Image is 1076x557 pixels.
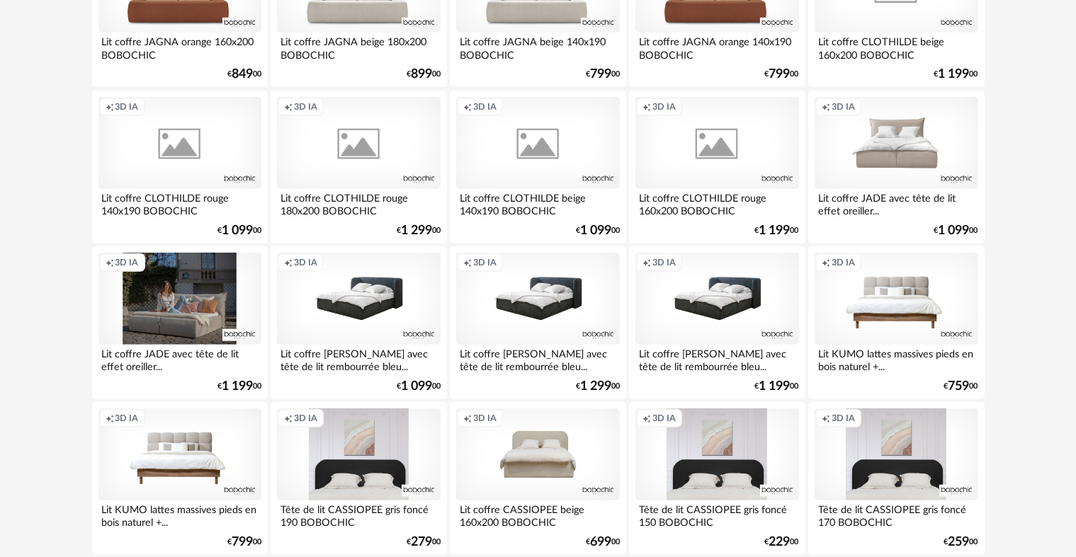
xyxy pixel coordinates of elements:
[652,413,676,424] span: 3D IA
[106,101,114,113] span: Creation icon
[759,226,791,236] span: 1 199
[401,226,432,236] span: 1 299
[456,500,619,529] div: Lit coffre CASSIOPEE beige 160x200 BOBOCHIC
[815,345,978,373] div: Lit KUMO lattes massives pieds en bois naturel +...
[580,381,611,391] span: 1 299
[822,257,830,268] span: Creation icon
[271,246,446,399] a: Creation icon 3D IA Lit coffre [PERSON_NAME] avec tête de lit rembourrée bleu... €1 09900
[115,257,139,268] span: 3D IA
[629,91,805,243] a: Creation icon 3D IA Lit coffre CLOTHILDE rouge 160x200 BOBOCHIC €1 19900
[456,189,619,217] div: Lit coffre CLOTHILDE beige 140x190 BOBOCHIC
[284,101,293,113] span: Creation icon
[284,257,293,268] span: Creation icon
[939,69,970,79] span: 1 199
[463,257,472,268] span: Creation icon
[590,69,611,79] span: 799
[815,189,978,217] div: Lit coffre JADE avec tête de lit effet oreiller...
[642,413,651,424] span: Creation icon
[411,69,432,79] span: 899
[463,101,472,113] span: Creation icon
[832,101,855,113] span: 3D IA
[232,537,253,547] span: 799
[629,246,805,399] a: Creation icon 3D IA Lit coffre [PERSON_NAME] avec tête de lit rembourrée bleu... €1 19900
[106,257,114,268] span: Creation icon
[217,226,261,236] div: € 00
[759,381,791,391] span: 1 199
[765,69,799,79] div: € 00
[450,246,625,399] a: Creation icon 3D IA Lit coffre [PERSON_NAME] avec tête de lit rembourrée bleu... €1 29900
[106,413,114,424] span: Creation icon
[948,381,970,391] span: 759
[227,69,261,79] div: € 00
[769,69,791,79] span: 799
[397,381,441,391] div: € 00
[98,345,261,373] div: Lit coffre JADE avec tête de lit effet oreiller...
[808,402,984,555] a: Creation icon 3D IA Tête de lit CASSIOPEE gris foncé 170 BOBOCHIC €25900
[808,91,984,243] a: Creation icon 3D IA Lit coffre JADE avec tête de lit effet oreiller... €1 09900
[450,91,625,243] a: Creation icon 3D IA Lit coffre CLOTHILDE beige 140x190 BOBOCHIC €1 09900
[401,381,432,391] span: 1 099
[217,381,261,391] div: € 00
[222,226,253,236] span: 1 099
[822,413,830,424] span: Creation icon
[294,257,317,268] span: 3D IA
[277,500,440,529] div: Tête de lit CASSIOPEE gris foncé 190 BOBOCHIC
[232,69,253,79] span: 849
[92,402,268,555] a: Creation icon 3D IA Lit KUMO lattes massives pieds en bois naturel +... €79900
[948,537,970,547] span: 259
[456,33,619,61] div: Lit coffre JAGNA beige 140x190 BOBOCHIC
[92,91,268,243] a: Creation icon 3D IA Lit coffre CLOTHILDE rouge 140x190 BOBOCHIC €1 09900
[115,101,139,113] span: 3D IA
[98,33,261,61] div: Lit coffre JAGNA orange 160x200 BOBOCHIC
[944,537,978,547] div: € 00
[635,189,798,217] div: Lit coffre CLOTHILDE rouge 160x200 BOBOCHIC
[294,101,317,113] span: 3D IA
[463,413,472,424] span: Creation icon
[576,381,620,391] div: € 00
[284,413,293,424] span: Creation icon
[407,537,441,547] div: € 00
[769,537,791,547] span: 229
[652,257,676,268] span: 3D IA
[755,226,799,236] div: € 00
[411,537,432,547] span: 279
[271,402,446,555] a: Creation icon 3D IA Tête de lit CASSIOPEE gris foncé 190 BOBOCHIC €27900
[98,500,261,529] div: Lit KUMO lattes massives pieds en bois naturel +...
[815,500,978,529] div: Tête de lit CASSIOPEE gris foncé 170 BOBOCHIC
[222,381,253,391] span: 1 199
[590,537,611,547] span: 699
[939,226,970,236] span: 1 099
[473,257,497,268] span: 3D IA
[635,500,798,529] div: Tête de lit CASSIOPEE gris foncé 150 BOBOCHIC
[277,33,440,61] div: Lit coffre JAGNA beige 180x200 BOBOCHIC
[98,189,261,217] div: Lit coffre CLOTHILDE rouge 140x190 BOBOCHIC
[580,226,611,236] span: 1 099
[271,91,446,243] a: Creation icon 3D IA Lit coffre CLOTHILDE rouge 180x200 BOBOCHIC €1 29900
[642,101,651,113] span: Creation icon
[934,69,978,79] div: € 00
[635,345,798,373] div: Lit coffre [PERSON_NAME] avec tête de lit rembourrée bleu...
[473,101,497,113] span: 3D IA
[755,381,799,391] div: € 00
[642,257,651,268] span: Creation icon
[586,537,620,547] div: € 00
[635,33,798,61] div: Lit coffre JAGNA orange 140x190 BOBOCHIC
[576,226,620,236] div: € 00
[450,402,625,555] a: Creation icon 3D IA Lit coffre CASSIOPEE beige 160x200 BOBOCHIC €69900
[944,381,978,391] div: € 00
[652,101,676,113] span: 3D IA
[765,537,799,547] div: € 00
[277,189,440,217] div: Lit coffre CLOTHILDE rouge 180x200 BOBOCHIC
[832,257,855,268] span: 3D IA
[629,402,805,555] a: Creation icon 3D IA Tête de lit CASSIOPEE gris foncé 150 BOBOCHIC €22900
[294,413,317,424] span: 3D IA
[586,69,620,79] div: € 00
[92,246,268,399] a: Creation icon 3D IA Lit coffre JADE avec tête de lit effet oreiller... €1 19900
[115,413,139,424] span: 3D IA
[934,226,978,236] div: € 00
[832,413,855,424] span: 3D IA
[822,101,830,113] span: Creation icon
[277,345,440,373] div: Lit coffre [PERSON_NAME] avec tête de lit rembourrée bleu...
[808,246,984,399] a: Creation icon 3D IA Lit KUMO lattes massives pieds en bois naturel +... €75900
[456,345,619,373] div: Lit coffre [PERSON_NAME] avec tête de lit rembourrée bleu...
